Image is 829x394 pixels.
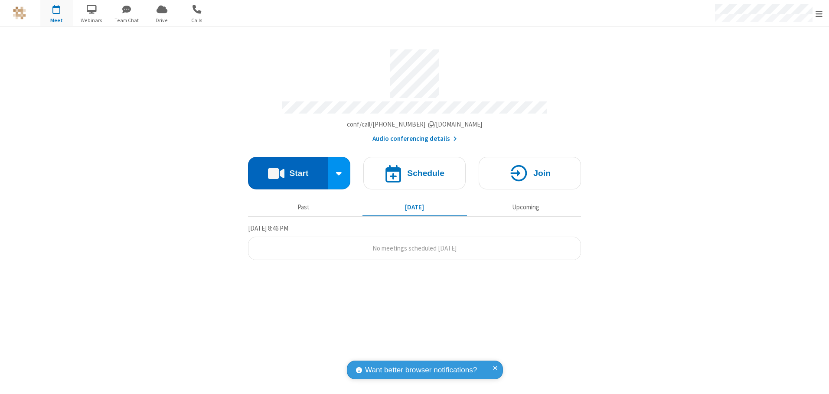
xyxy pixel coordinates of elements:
span: [DATE] 8:46 PM [248,224,288,232]
span: Webinars [75,16,108,24]
div: Start conference options [328,157,351,189]
button: Audio conferencing details [372,134,457,144]
button: Upcoming [473,199,578,215]
h4: Join [533,169,551,177]
button: Past [251,199,356,215]
img: QA Selenium DO NOT DELETE OR CHANGE [13,7,26,20]
span: No meetings scheduled [DATE] [372,244,457,252]
button: Schedule [363,157,466,189]
span: Drive [146,16,178,24]
span: Team Chat [111,16,143,24]
h4: Schedule [407,169,444,177]
span: Want better browser notifications? [365,365,477,376]
span: Meet [40,16,73,24]
h4: Start [289,169,308,177]
span: Copy my meeting room link [347,120,483,128]
button: Join [479,157,581,189]
section: Account details [248,43,581,144]
button: Copy my meeting room linkCopy my meeting room link [347,120,483,130]
span: Calls [181,16,213,24]
button: [DATE] [362,199,467,215]
section: Today's Meetings [248,223,581,260]
button: Start [248,157,328,189]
